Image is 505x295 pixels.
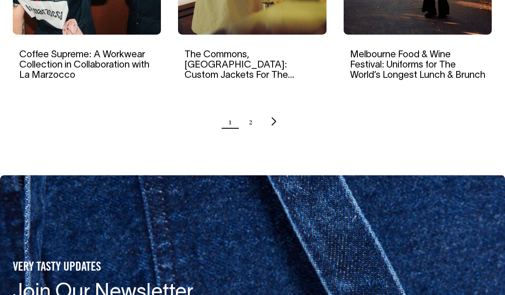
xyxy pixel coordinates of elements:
[350,50,485,80] a: Melbourne Food & Wine Festival: Uniforms for The World’s Longest Lunch & Brunch
[249,111,253,132] a: Page 2
[13,111,492,132] nav: Pagination
[184,50,301,100] a: The Commons, [GEOGRAPHIC_DATA]: Custom Jackets For The Premium [PERSON_NAME] Place Cocktail Bar
[19,50,149,80] a: Coffee Supreme: A Workwear Collection in Collaboration with La Marzocco
[13,260,248,275] h5: VERY TASTY UPDATES
[229,111,232,132] span: Page 1
[270,111,276,132] a: Next page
